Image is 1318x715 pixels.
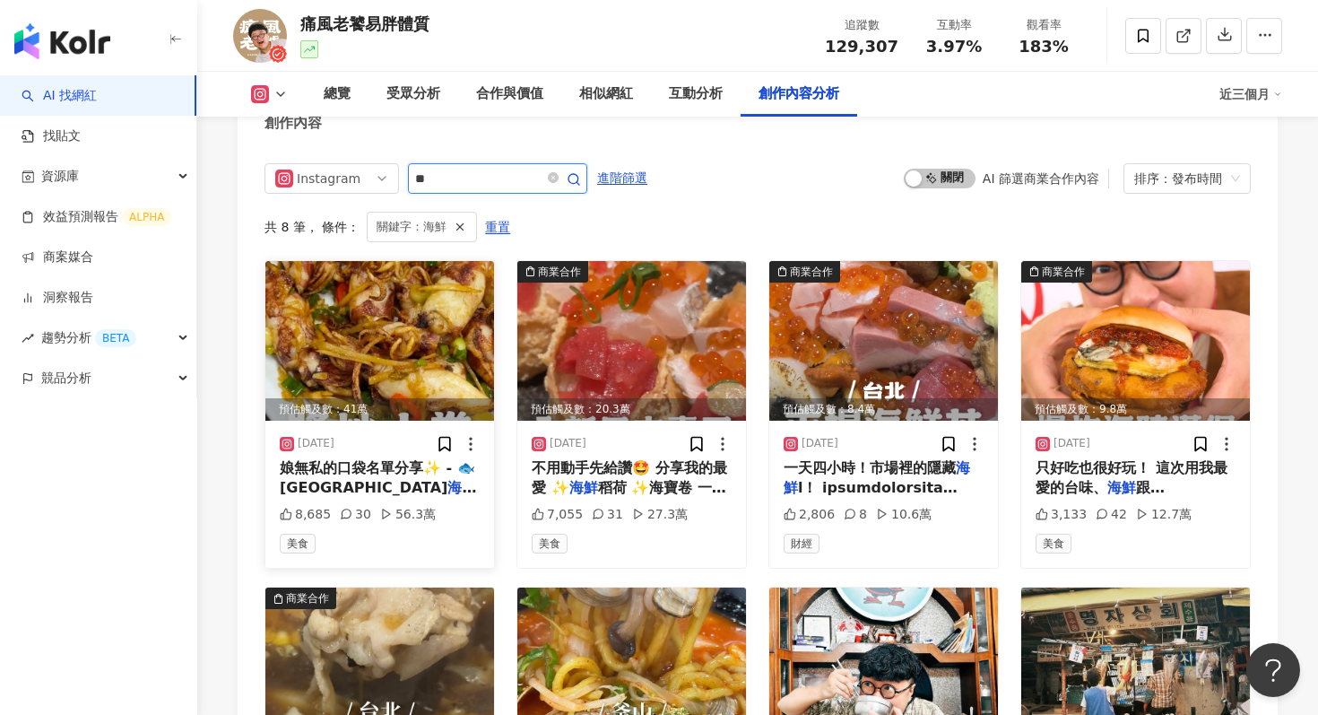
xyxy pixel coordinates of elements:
a: searchAI 找網紅 [22,87,97,105]
span: 不用動手先給讚🤩 分享我的最愛 ✨ [532,459,727,496]
div: 排序：發布時間 [1134,164,1224,193]
div: 27.3萬 [632,506,688,524]
span: 稻荷 ✨海寶卷 一口shot掉真的非 [532,479,726,516]
img: post-image [517,261,746,421]
div: 12.7萬 [1136,506,1192,524]
div: post-image商業合作預估觸及數：20.3萬 [517,261,746,421]
span: 重置 [485,214,510,242]
div: 痛風老饕易胖體質 [300,13,429,35]
mark: 海鮮 [569,479,598,496]
a: 商案媒合 [22,249,93,266]
span: 183% [1019,38,1069,56]
div: 31 [592,506,623,524]
div: 8 [844,506,867,524]
img: post-image [769,261,998,421]
div: 受眾分析 [386,83,440,105]
img: post-image [265,261,494,421]
div: 42 [1096,506,1127,524]
div: post-image商業合作預估觸及數：9.8萬 [1021,261,1250,421]
span: 關鍵字：海鮮 [377,217,447,237]
div: 商業合作 [1042,263,1085,281]
div: BETA [95,329,136,347]
div: 56.3萬 [380,506,436,524]
a: 洞察報告 [22,289,93,307]
span: 財經 [784,534,819,554]
div: [DATE] [298,436,334,451]
div: 10.6萬 [876,506,932,524]
div: AI 篩選商業合作內容 [983,171,1099,186]
div: 共 8 筆 ， 條件： [264,212,1251,242]
span: 趨勢分析 [41,318,136,358]
span: 只好吃也很好玩！ 這次用我最愛的台味、 [1036,459,1227,496]
span: 進階篩選 [597,164,647,193]
span: 競品分析 [41,358,91,398]
span: rise [22,332,34,344]
div: 追蹤數 [825,16,898,34]
span: 美食 [1036,534,1071,554]
a: 找貼文 [22,127,81,145]
div: 8,685 [280,506,331,524]
div: 近三個月 [1219,80,1282,109]
div: [DATE] [1054,436,1090,451]
div: 30 [340,506,371,524]
span: 129,307 [825,37,898,56]
div: 商業合作 [538,263,581,281]
div: 3,133 [1036,506,1087,524]
span: 一天四小時！市場裡的隱藏 [784,459,956,476]
div: 觀看率 [1010,16,1078,34]
div: 互動率 [920,16,988,34]
div: 預估觸及數：9.8萬 [1021,398,1250,421]
a: 效益預測報告ALPHA [22,208,171,226]
div: post-image商業合作預估觸及數：8.4萬 [769,261,998,421]
mark: 海鮮 [1107,479,1136,496]
span: close-circle [548,172,559,183]
div: 2,806 [784,506,835,524]
div: 商業合作 [790,263,833,281]
div: 創作內容 [264,113,322,133]
div: 互動分析 [669,83,723,105]
button: 重置 [484,213,511,241]
div: 相似網紅 [579,83,633,105]
mark: 海鮮 [447,479,476,496]
div: 預估觸及數：8.4萬 [769,398,998,421]
div: 商業合作 [286,589,329,607]
span: 娘無私的口袋名單分享✨ - 🐟 [GEOGRAPHIC_DATA] [280,459,475,496]
button: 進階篩選 [596,163,648,192]
img: post-image [1021,261,1250,421]
div: [DATE] [550,436,586,451]
iframe: Help Scout Beacon - Open [1246,643,1300,697]
span: 3.97% [926,38,982,56]
span: 資源庫 [41,156,79,196]
div: 創作內容分析 [759,83,839,105]
div: 預估觸及數：41萬 [265,398,494,421]
div: 合作與價值 [476,83,543,105]
div: 7,055 [532,506,583,524]
span: 美食 [532,534,568,554]
div: post-image預估觸及數：41萬 [265,261,494,421]
div: 預估觸及數：20.3萬 [517,398,746,421]
div: Instagram [297,164,355,193]
span: 美食 [280,534,316,554]
img: KOL Avatar [233,9,287,63]
span: close-circle [548,170,559,187]
div: 總覽 [324,83,351,105]
div: [DATE] [802,436,838,451]
img: logo [14,23,110,59]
